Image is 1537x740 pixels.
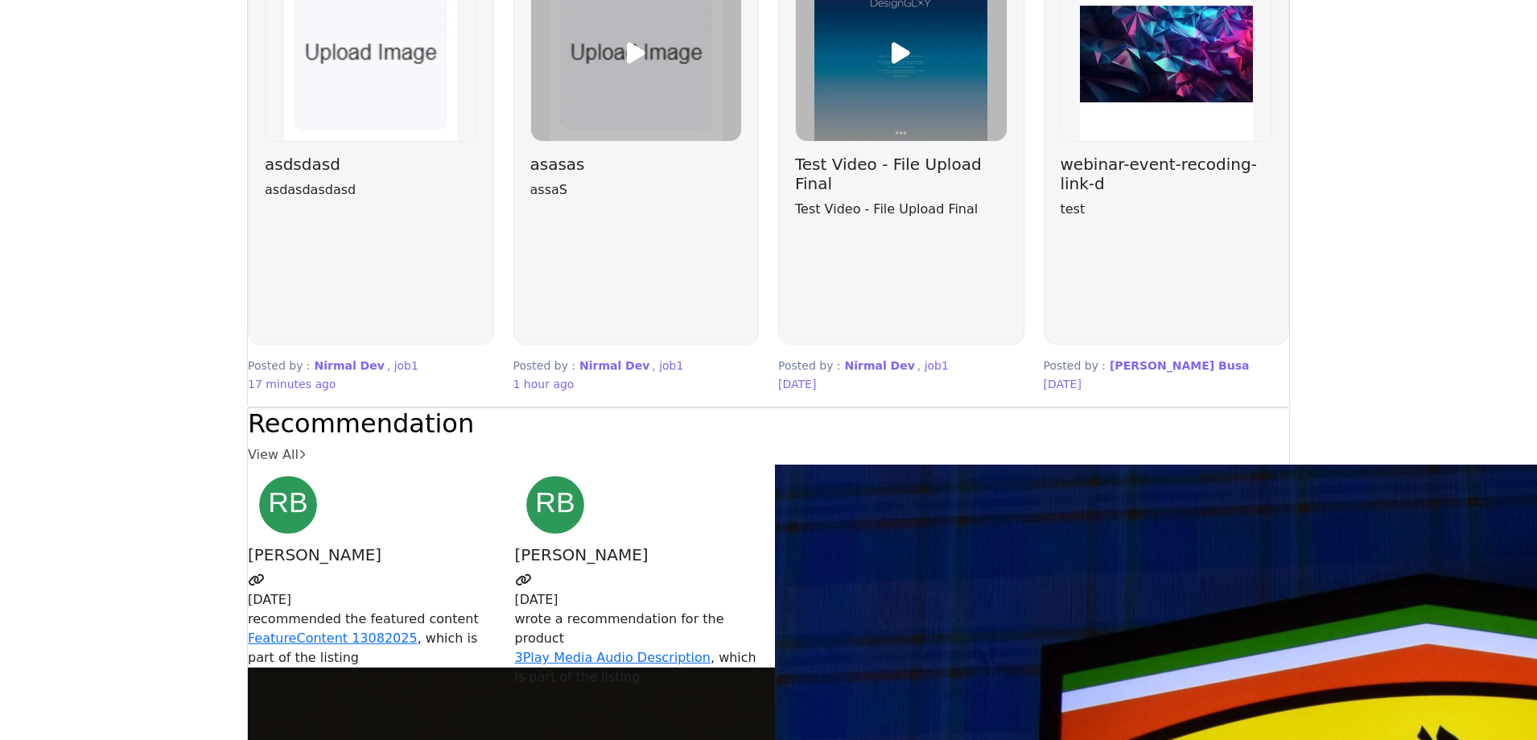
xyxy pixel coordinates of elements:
span: [DATE] [515,592,558,607]
img: avtar-image [248,465,328,545]
span: Dev [361,359,385,372]
h5: [PERSON_NAME] [248,545,496,564]
p: Test Video - File Upload Final [795,200,1007,219]
span: 17 minutes ago [248,378,336,391]
h5: [PERSON_NAME] [515,545,763,564]
p: Posted by : [248,358,494,374]
span: , job1 [917,359,949,372]
span: , which is part of the listing [515,650,756,684]
p: asdasdasdasd [265,180,477,200]
h3: asdsdasd [265,155,477,174]
span: Dev [625,359,649,372]
span: [DATE] [1044,378,1082,391]
span: Nirmal [579,359,621,372]
p: Posted by : [1044,358,1290,374]
p: test [1061,200,1273,219]
span: wrote a recommendation for the product [515,611,724,646]
span: [DATE] [248,592,291,607]
p: Posted by : [778,358,1024,374]
span: , job1 [387,359,418,372]
a: View All [248,447,306,462]
span: Nirmal [314,359,356,372]
span: , job1 [652,359,683,372]
p: Posted by : [513,358,760,374]
h2: Recommendation [248,408,1289,439]
p: assaS [530,180,743,200]
span: , which is part of the listing [248,630,477,665]
h3: webinar-event-recoding-link-d [1061,155,1273,193]
span: 1 hour ago [513,378,575,391]
span: Dev [891,359,915,372]
span: Nirmal [844,359,886,372]
img: avtar-image [515,465,595,545]
span: [DATE] [778,378,816,391]
a: 3Play Media Audio Description [515,650,711,665]
h3: Test Video - File Upload Final [795,155,1007,193]
span: recommended the featured content [248,611,479,626]
span: [PERSON_NAME] [1110,359,1214,372]
a: FeatureContent 13082025 [248,630,418,646]
span: busa [1218,359,1249,372]
h3: asasas [530,155,743,174]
